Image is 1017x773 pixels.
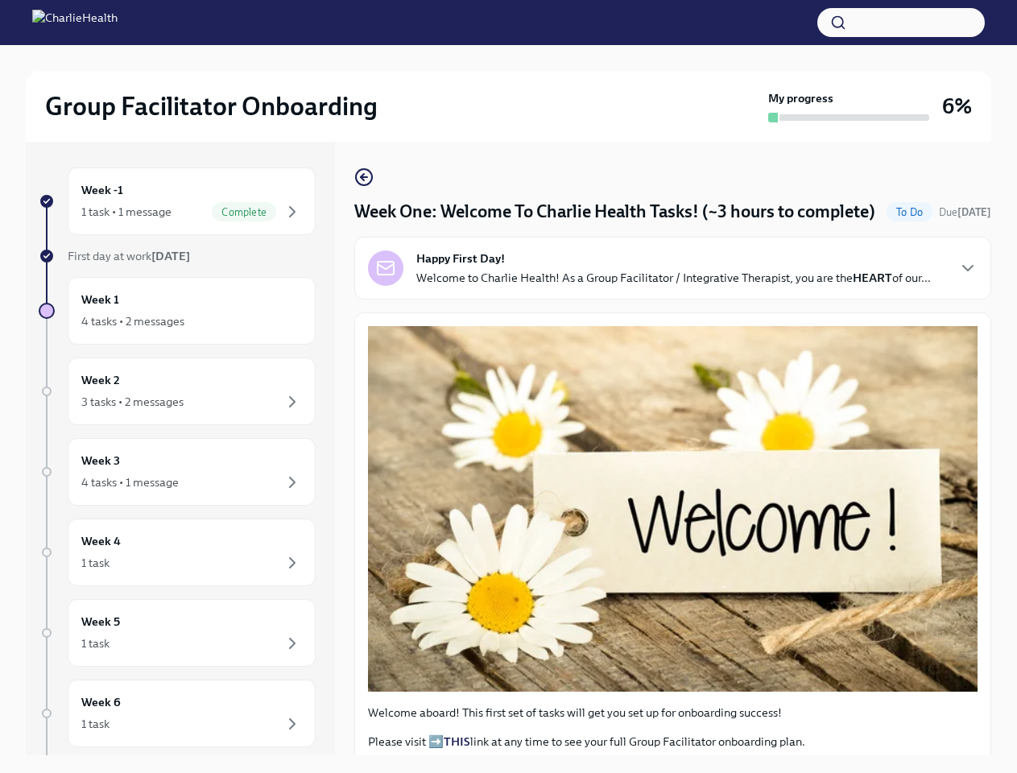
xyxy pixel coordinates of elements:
a: Week 61 task [39,680,316,747]
h6: Week 6 [81,693,121,711]
p: Welcome to Charlie Health! As a Group Facilitator / Integrative Therapist, you are the of our... [416,270,931,286]
a: Week 14 tasks • 2 messages [39,277,316,345]
h2: Group Facilitator Onboarding [45,90,378,122]
h3: 6% [942,92,972,121]
div: 1 task [81,635,110,651]
h6: Week 3 [81,452,120,469]
strong: Happy First Day! [416,250,505,267]
img: CharlieHealth [32,10,118,35]
span: To Do [887,206,932,218]
h6: Week -1 [81,181,123,199]
span: Due [939,206,991,218]
div: 4 tasks • 2 messages [81,313,184,329]
span: Complete [212,206,276,218]
h6: Week 4 [81,532,121,550]
a: THIS [444,734,470,749]
button: Zoom image [368,326,978,692]
a: Week -11 task • 1 messageComplete [39,167,316,235]
div: 1 task • 1 message [81,204,172,220]
span: First day at work [68,249,190,263]
span: September 15th, 2025 07:00 [939,205,991,220]
h6: Week 2 [81,371,120,389]
p: Welcome aboard! This first set of tasks will get you set up for onboarding success! [368,705,978,721]
h6: Week 1 [81,291,119,308]
div: 1 task [81,555,110,571]
div: 3 tasks • 2 messages [81,394,184,410]
strong: [DATE] [151,249,190,263]
a: First day at work[DATE] [39,248,316,264]
div: 1 task [81,716,110,732]
strong: My progress [768,90,833,106]
strong: [DATE] [957,206,991,218]
h4: Week One: Welcome To Charlie Health Tasks! (~3 hours to complete) [354,200,875,224]
p: Please visit ➡️ link at any time to see your full Group Facilitator onboarding plan. [368,734,978,750]
a: Week 41 task [39,519,316,586]
h6: Week 5 [81,613,120,630]
div: 4 tasks • 1 message [81,474,179,490]
a: Week 34 tasks • 1 message [39,438,316,506]
a: Week 51 task [39,599,316,667]
strong: HEART [853,271,892,285]
a: Week 23 tasks • 2 messages [39,358,316,425]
